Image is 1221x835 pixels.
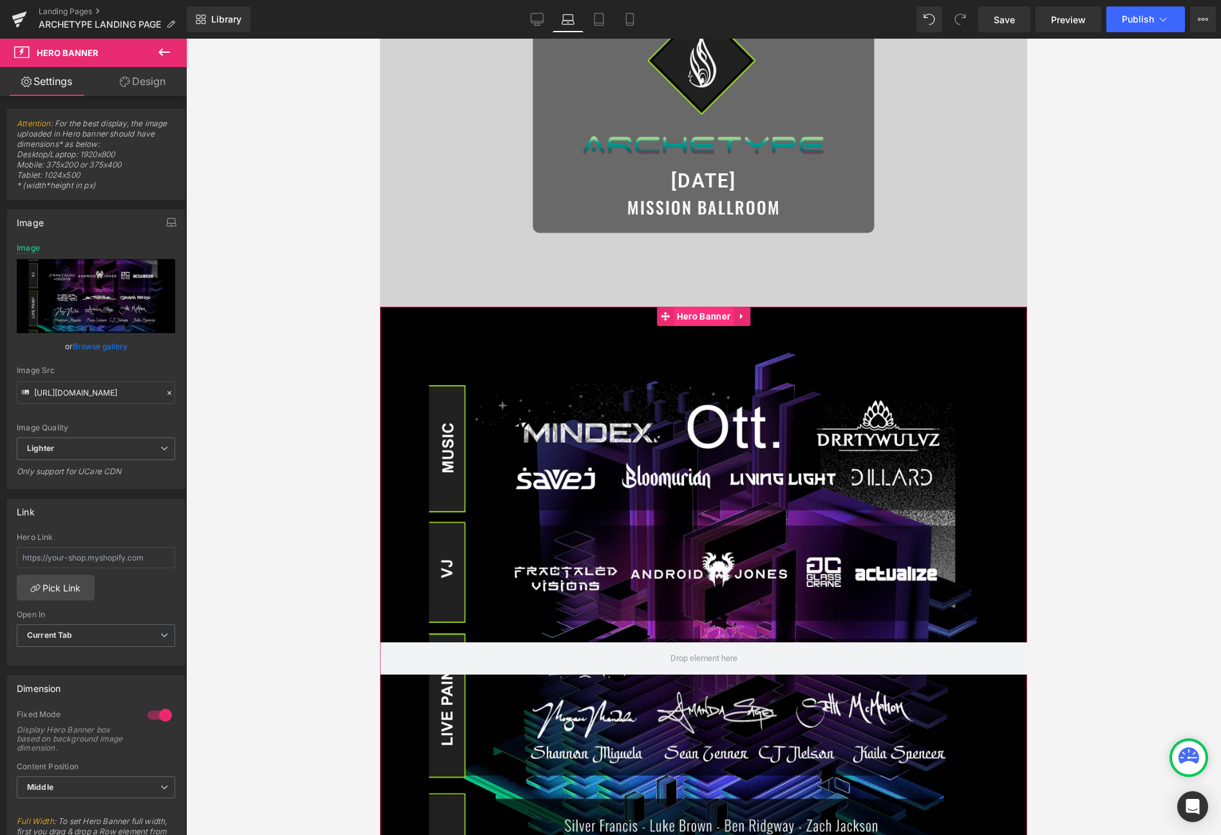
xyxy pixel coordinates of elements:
a: Attention [17,119,51,128]
span: [DATE] [291,131,356,154]
span: Preview [1051,13,1086,26]
span: MISSION BALLROOM [247,157,401,182]
a: Design [96,67,189,96]
div: Only support for UCare CDN [17,466,175,485]
b: Middle [27,782,53,792]
a: New Library [187,6,251,32]
div: Open In [17,610,175,619]
span: Save [994,13,1015,26]
button: Publish [1106,6,1185,32]
a: Tablet [583,6,614,32]
div: Image Quality [17,423,175,432]
div: Content Position [17,762,175,771]
a: Mobile [614,6,645,32]
button: Redo [947,6,973,32]
div: Open Intercom Messenger [1177,791,1208,822]
input: https://your-shop.myshopify.com [17,547,175,568]
button: Undo [916,6,942,32]
div: or [17,340,175,353]
span: ARCHETYPE LANDING PAGE [39,19,161,30]
span: Publish [1122,14,1154,24]
b: Current Tab [27,630,73,640]
input: Link [17,381,175,404]
a: Preview [1036,6,1101,32]
span: Hero Banner [37,48,99,58]
a: Browse gallery [73,335,128,358]
span: Hero Banner [294,268,354,287]
a: Full Width [17,816,54,826]
div: Dimension [17,676,61,694]
a: Pick Link [17,575,95,600]
div: Image [17,244,40,253]
a: Landing Pages [39,6,187,17]
b: Lighter [27,443,54,453]
div: Link [17,499,35,517]
a: Expand / Collapse [354,268,370,287]
a: Laptop [553,6,583,32]
div: Hero Link [17,533,175,542]
div: Image Src [17,366,175,375]
span: Library [211,14,241,25]
span: : For the best display, the image uploaded in Hero banner should have dimensions* as below: Deskt... [17,119,175,199]
button: More [1190,6,1216,32]
div: Fixed Mode [17,709,135,723]
div: Image [17,210,44,228]
a: Desktop [522,6,553,32]
div: Display Hero Banner box based on background image dimension. [17,725,133,753]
